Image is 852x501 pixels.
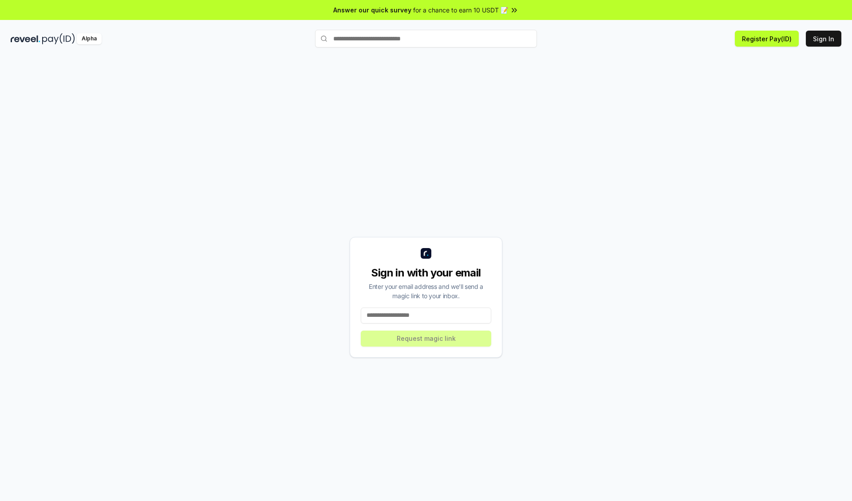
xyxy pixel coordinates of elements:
span: Answer our quick survey [333,5,411,15]
span: for a chance to earn 10 USDT 📝 [413,5,508,15]
button: Register Pay(ID) [735,31,799,47]
img: reveel_dark [11,33,40,44]
div: Sign in with your email [361,266,491,280]
img: pay_id [42,33,75,44]
div: Enter your email address and we’ll send a magic link to your inbox. [361,282,491,300]
div: Alpha [77,33,102,44]
img: logo_small [421,248,431,259]
button: Sign In [806,31,841,47]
